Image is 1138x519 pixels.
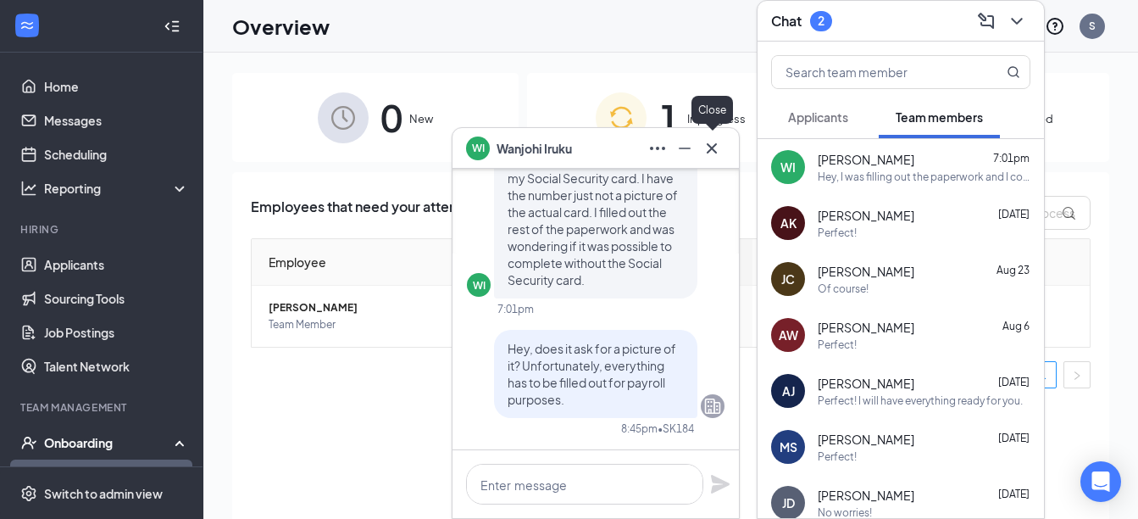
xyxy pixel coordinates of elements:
svg: Plane [710,474,730,494]
svg: Collapse [164,18,180,35]
span: [PERSON_NAME] [818,487,914,504]
span: Employees that need your attention [251,196,481,230]
div: AJ [782,382,795,399]
div: Perfect! [818,338,857,352]
a: Overview [44,460,189,494]
a: Sourcing Tools [44,282,189,315]
span: [PERSON_NAME] [269,299,447,316]
div: 8:45pm [621,421,658,436]
div: Hey, I was filling out the paperwork and I couldn't find my Social Security card. I have the numb... [818,170,1030,184]
span: New [409,110,433,127]
div: JC [781,271,795,287]
h3: Chat [771,12,802,31]
div: Perfect! I will have everything ready for you. [818,393,1023,408]
th: Status [752,239,880,286]
div: WI [780,159,796,176]
li: Next Page [1063,361,1091,388]
span: [DATE] [998,432,1030,444]
div: S [1089,19,1096,33]
div: WI [473,278,486,293]
span: Team Member [269,316,447,333]
span: Wanjohi Iruku [497,139,572,158]
svg: ChevronDown [1007,11,1027,31]
span: [PERSON_NAME] [818,375,914,392]
th: Employee [252,239,461,286]
a: Job Postings [44,315,189,349]
a: Scheduling [44,137,189,171]
svg: Settings [20,485,37,502]
div: 7:01pm [497,302,534,316]
span: Team members [896,109,983,125]
span: 1 [658,88,680,147]
div: Perfect! [818,449,857,464]
div: JD [782,494,795,511]
span: [PERSON_NAME] [818,431,914,448]
span: Hey, I was filling out the paperwork and I couldn't find my Social Security card. I have the numb... [508,137,678,287]
span: Hey, does it ask for a picture of it? Unfortunately, everything has to be filled out for payroll ... [508,341,676,407]
span: Aug 6 [1002,320,1030,332]
h1: Overview [232,12,330,41]
a: Messages [44,103,189,137]
div: Onboarding [44,434,175,451]
div: Of course! [818,282,869,296]
span: [DATE] [998,208,1030,220]
svg: Company [702,396,723,416]
span: [DATE] [998,488,1030,500]
svg: Minimize [674,138,695,159]
svg: Ellipses [647,138,668,159]
div: MS [780,438,797,455]
span: [DATE] [998,376,1030,388]
svg: UserCheck [20,434,37,451]
span: 7:01pm [993,152,1030,165]
span: [PERSON_NAME] [818,319,914,336]
div: Reporting [44,180,190,197]
svg: ComposeMessage [976,11,996,31]
span: Applicants [788,109,848,125]
div: AW [779,326,798,343]
svg: Cross [702,138,722,159]
div: Open Intercom Messenger [1080,461,1121,502]
span: • SK184 [658,421,694,436]
svg: QuestionInfo [1045,16,1065,36]
button: ChevronDown [1003,8,1030,35]
a: Applicants [44,248,189,282]
button: right [1063,361,1091,388]
div: Switch to admin view [44,485,163,502]
div: Team Management [20,400,186,415]
span: [PERSON_NAME] [818,263,914,280]
span: 0 [380,88,402,147]
a: Home [44,70,189,103]
span: right [1072,371,1082,381]
svg: MagnifyingGlass [1007,65,1020,79]
button: ComposeMessage [973,8,1000,35]
button: Ellipses [644,135,671,162]
div: AK [780,215,797,232]
button: Minimize [671,135,698,162]
div: Perfect! [818,226,857,240]
input: Search team member [772,56,973,88]
span: [PERSON_NAME] [818,207,914,224]
div: 2 [818,14,824,28]
a: Talent Network [44,349,189,383]
button: Cross [698,135,725,162]
svg: WorkstreamLogo [19,17,36,34]
div: Close [691,96,733,124]
span: Aug 23 [996,264,1030,276]
span: In progress [687,110,746,127]
span: [PERSON_NAME] [818,151,914,168]
div: Hiring [20,222,186,237]
svg: Analysis [20,180,37,197]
